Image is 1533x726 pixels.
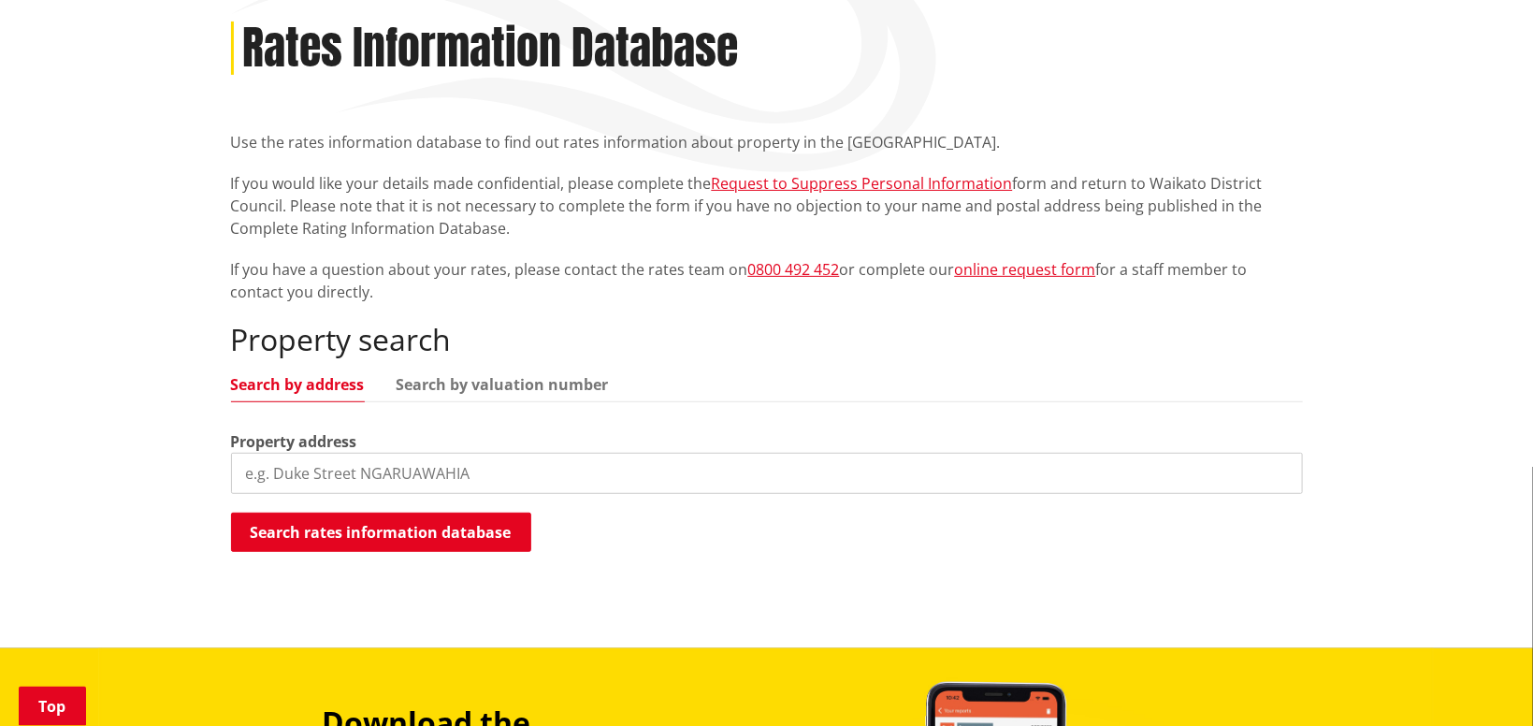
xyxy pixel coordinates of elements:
p: If you would like your details made confidential, please complete the form and return to Waikato ... [231,172,1303,240]
button: Search rates information database [231,513,531,552]
a: 0800 492 452 [748,259,840,280]
a: Search by address [231,377,365,392]
iframe: Messenger Launcher [1447,647,1514,715]
a: Top [19,687,86,726]
p: If you have a question about your rates, please contact the rates team on or complete our for a s... [231,258,1303,303]
h2: Property search [231,322,1303,357]
a: online request form [955,259,1096,280]
label: Property address [231,430,357,453]
p: Use the rates information database to find out rates information about property in the [GEOGRAPHI... [231,131,1303,153]
a: Search by valuation number [397,377,609,392]
a: Request to Suppress Personal Information [712,173,1013,194]
input: e.g. Duke Street NGARUAWAHIA [231,453,1303,494]
h1: Rates Information Database [243,22,739,76]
